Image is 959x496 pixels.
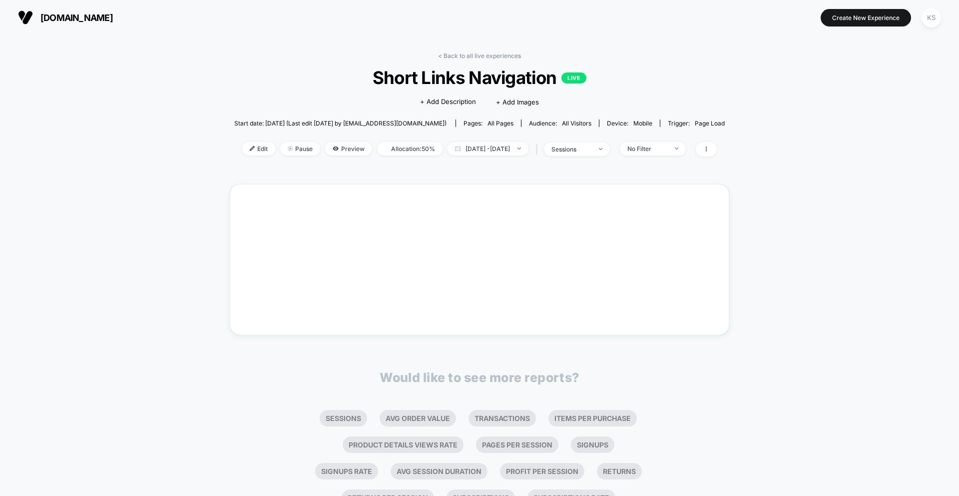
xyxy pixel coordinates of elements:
li: Avg Order Value [380,410,456,426]
span: Edit [242,142,275,155]
li: Transactions [469,410,536,426]
span: | [533,142,544,156]
span: Page Load [695,119,725,127]
span: mobile [633,119,652,127]
li: Profit Per Session [500,463,584,479]
div: sessions [551,145,591,153]
span: [DATE] - [DATE] [448,142,528,155]
li: Returns [597,463,642,479]
li: Sessions [320,410,367,426]
span: + Add Images [496,98,539,106]
span: Device: [599,119,660,127]
img: end [288,146,293,151]
div: KS [922,8,941,27]
button: Create New Experience [821,9,911,26]
div: No Filter [627,145,667,152]
span: Short Links Navigation [259,67,700,88]
span: all pages [487,119,513,127]
div: Pages: [464,119,513,127]
li: Items Per Purchase [548,410,637,426]
li: Signups [571,436,614,453]
img: calendar [455,146,461,151]
button: [DOMAIN_NAME] [15,9,116,25]
img: Visually logo [18,10,33,25]
span: Preview [325,142,372,155]
button: KS [919,7,944,28]
span: Allocation: 50% [377,142,443,155]
img: end [675,147,678,149]
p: Would like to see more reports? [380,370,579,385]
span: Pause [280,142,320,155]
span: All Visitors [562,119,591,127]
div: Audience: [529,119,591,127]
img: end [517,147,521,149]
span: + Add Description [420,97,476,107]
li: Avg Session Duration [391,463,487,479]
img: end [599,148,602,150]
a: < Back to all live experiences [438,52,521,59]
span: [DOMAIN_NAME] [40,12,113,23]
li: Product Details Views Rate [343,436,464,453]
div: Trigger: [668,119,725,127]
p: LIVE [561,72,586,83]
li: Signups Rate [315,463,378,479]
span: Start date: [DATE] (Last edit [DATE] by [EMAIL_ADDRESS][DOMAIN_NAME]) [234,119,447,127]
img: edit [250,146,255,151]
li: Pages Per Session [476,436,558,453]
